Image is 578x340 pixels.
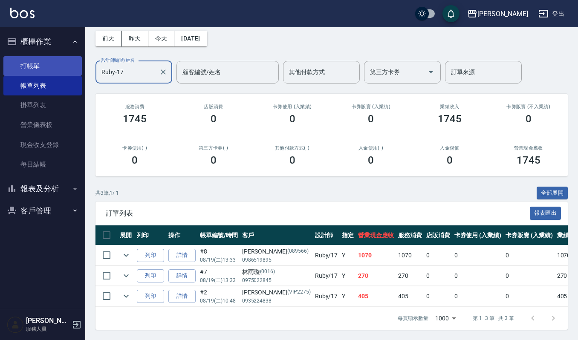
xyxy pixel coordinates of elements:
td: 405 [396,286,424,306]
td: Y [340,266,356,286]
h2: 營業現金應收 [499,145,558,151]
button: save [442,5,460,22]
td: 0 [452,286,504,306]
td: 1070 [396,245,424,265]
button: expand row [120,249,133,262]
h2: 卡券販賣 (不入業績) [499,104,558,109]
td: 0 [424,286,452,306]
th: 操作 [166,225,198,245]
h3: 1745 [517,154,540,166]
a: 掛單列表 [3,95,82,115]
th: 客戶 [240,225,313,245]
h2: 卡券使用 (入業績) [263,104,321,109]
label: 設計師編號/姓名 [101,57,135,63]
div: [PERSON_NAME] [242,288,311,297]
button: 今天 [148,31,175,46]
img: Person [7,316,24,333]
button: 登出 [535,6,568,22]
p: 第 1–3 筆 共 3 筆 [473,314,514,322]
h5: [PERSON_NAME] [26,317,69,325]
h3: 0 [289,113,295,125]
td: 0 [503,266,555,286]
p: 0935224838 [242,297,311,305]
img: Logo [10,8,35,18]
button: Clear [157,66,169,78]
td: Y [340,286,356,306]
p: 服務人員 [26,325,69,333]
h2: 卡券使用(-) [106,145,164,151]
th: 店販消費 [424,225,452,245]
h2: 業績收入 [421,104,479,109]
th: 卡券販賣 (入業績) [503,225,555,245]
td: 0 [503,245,555,265]
td: 0 [452,266,504,286]
th: 服務消費 [396,225,424,245]
h3: 1745 [438,113,462,125]
th: 列印 [135,225,166,245]
div: [PERSON_NAME] [242,247,311,256]
button: 列印 [137,290,164,303]
td: Ruby /17 [313,266,340,286]
button: 全部展開 [537,187,568,200]
button: 列印 [137,249,164,262]
td: Y [340,245,356,265]
button: expand row [120,269,133,282]
td: Ruby /17 [313,245,340,265]
td: #2 [198,286,240,306]
a: 詳情 [168,269,196,282]
h3: 0 [526,113,532,125]
div: 1000 [432,307,459,330]
a: 每日結帳 [3,155,82,174]
td: #8 [198,245,240,265]
a: 打帳單 [3,56,82,76]
th: 指定 [340,225,356,245]
h3: 服務消費 [106,104,164,109]
h3: 0 [368,113,374,125]
button: 昨天 [122,31,148,46]
span: 訂單列表 [106,209,530,218]
th: 營業現金應收 [356,225,396,245]
div: [PERSON_NAME] [477,9,528,19]
p: (0016) [260,268,275,277]
td: 0 [503,286,555,306]
p: (089566) [287,247,309,256]
h2: 卡券販賣 (入業績) [342,104,400,109]
button: 報表匯出 [530,207,561,220]
div: 林雨璇 [242,268,311,277]
td: 270 [356,266,396,286]
h2: 第三方卡券(-) [185,145,243,151]
th: 展開 [118,225,135,245]
button: 報表及分析 [3,178,82,200]
p: 每頁顯示數量 [398,314,428,322]
h2: 店販消費 [185,104,243,109]
h3: 0 [368,154,374,166]
button: 前天 [95,31,122,46]
p: 08/19 (二) 13:33 [200,256,238,264]
h3: 0 [447,154,453,166]
h3: 0 [211,113,217,125]
td: 0 [424,245,452,265]
a: 現金收支登錄 [3,135,82,155]
button: [PERSON_NAME] [464,5,532,23]
td: 0 [452,245,504,265]
p: 共 3 筆, 1 / 1 [95,189,119,197]
h2: 其他付款方式(-) [263,145,321,151]
td: Ruby /17 [313,286,340,306]
p: (VIP2275) [287,288,311,297]
a: 詳情 [168,249,196,262]
button: 櫃檯作業 [3,31,82,53]
p: 08/19 (二) 13:33 [200,277,238,284]
button: 列印 [137,269,164,282]
a: 營業儀表板 [3,115,82,135]
p: 0975022845 [242,277,311,284]
button: expand row [120,290,133,303]
th: 帳單編號/時間 [198,225,240,245]
h3: 0 [289,154,295,166]
td: 0 [424,266,452,286]
h2: 入金儲值 [421,145,479,151]
button: Open [424,65,438,79]
td: 270 [396,266,424,286]
button: [DATE] [174,31,207,46]
p: 0986519895 [242,256,311,264]
a: 詳情 [168,290,196,303]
